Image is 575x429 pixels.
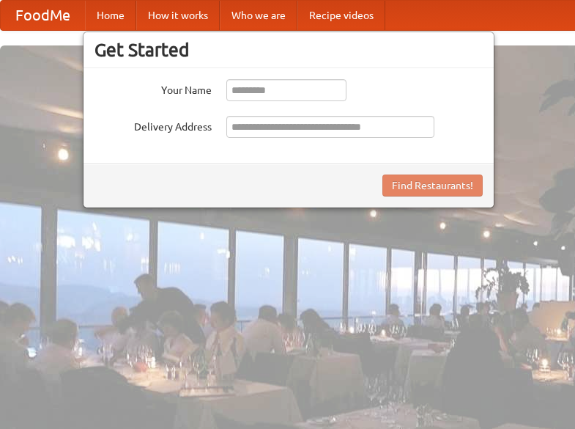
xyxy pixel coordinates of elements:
[1,1,85,30] a: FoodMe
[85,1,136,30] a: Home
[136,1,220,30] a: How it works
[382,175,483,197] button: Find Restaurants!
[94,116,212,134] label: Delivery Address
[297,1,385,30] a: Recipe videos
[220,1,297,30] a: Who we are
[94,79,212,98] label: Your Name
[94,39,483,61] h3: Get Started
